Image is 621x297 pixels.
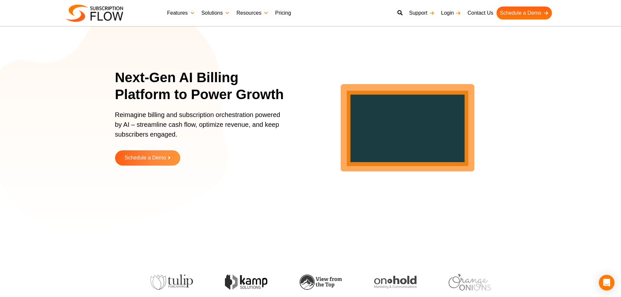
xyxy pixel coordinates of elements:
[233,7,272,20] a: Resources
[599,275,614,290] div: Open Intercom Messenger
[115,150,180,166] a: Schedule a Demo
[372,276,414,289] img: onhold-marketing
[447,274,489,290] img: orange-onions
[66,5,123,22] img: Subscriptionflow
[148,275,191,290] img: tulip-publishing
[496,7,552,20] a: Schedule a Demo
[406,7,438,20] a: Support
[115,69,293,103] h1: Next-Gen AI Billing Platform to Power Growth
[198,7,233,20] a: Solutions
[115,110,285,146] p: Reimagine billing and subscription orchestration powered by AI – streamline cash flow, optimize r...
[464,7,496,20] a: Contact Us
[298,275,340,290] img: view-from-the-top
[272,7,294,20] a: Pricing
[164,7,198,20] a: Features
[223,275,265,290] img: kamp-solution
[125,155,166,161] span: Schedule a Demo
[438,7,464,20] a: Login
